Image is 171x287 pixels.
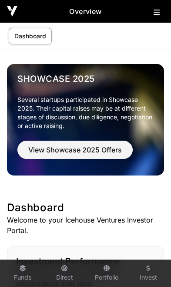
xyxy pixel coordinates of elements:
[89,262,124,285] a: Portfolio
[17,95,154,130] p: Several startups participated in Showcase 2025. Their capital raises may be at different stages o...
[5,262,40,285] a: Funds
[28,145,122,155] span: View Showcase 2025 Offers
[17,149,133,158] a: View Showcase 2025 Offers
[7,215,164,236] p: Welcome to your Icehouse Ventures Investor Portal.
[7,201,164,215] h1: Dashboard
[7,64,164,176] img: Showcase 2025
[16,255,155,267] h2: Investment Performance
[17,141,133,159] button: View Showcase 2025 Offers
[17,6,154,17] h2: Overview
[7,6,17,17] img: Icehouse Ventures Logo
[17,73,154,85] a: Showcase 2025
[127,245,171,287] iframe: Chat Widget
[47,262,82,285] a: Direct
[9,28,52,44] a: Dashboard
